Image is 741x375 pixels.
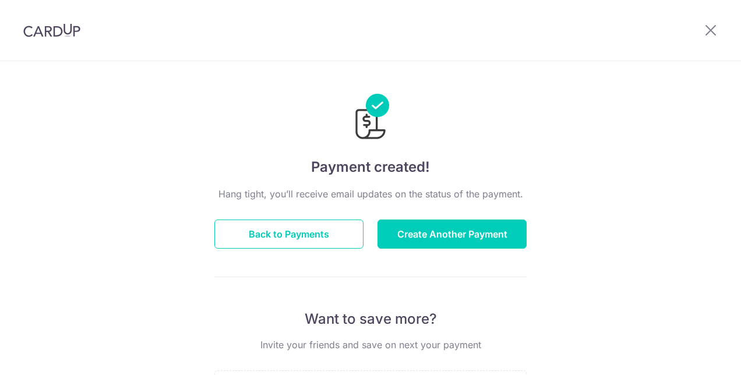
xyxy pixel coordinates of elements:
img: CardUp [23,23,80,37]
button: Back to Payments [214,220,364,249]
img: Payments [352,94,389,143]
button: Create Another Payment [377,220,527,249]
p: Want to save more? [214,310,527,328]
p: Hang tight, you’ll receive email updates on the status of the payment. [214,187,527,201]
h4: Payment created! [214,157,527,178]
p: Invite your friends and save on next your payment [214,338,527,352]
